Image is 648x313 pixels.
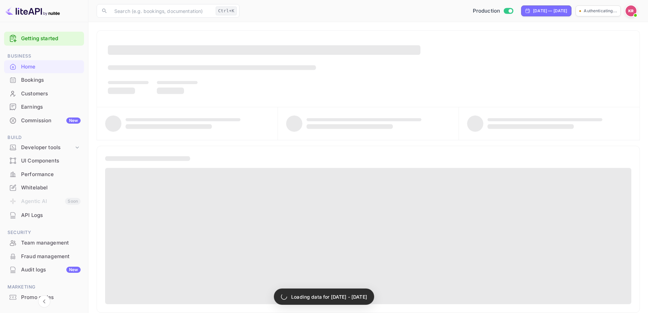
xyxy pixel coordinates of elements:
div: Whitelabel [21,184,81,192]
div: Switch to Sandbox mode [470,7,516,15]
div: Audit logs [21,266,81,274]
span: Production [473,7,500,15]
div: Team management [21,239,81,247]
img: Kobus Roux [626,5,636,16]
a: API Logs [4,209,84,221]
img: LiteAPI logo [5,5,60,16]
a: UI Components [4,154,84,167]
div: Commission [21,117,81,125]
div: Developer tools [4,142,84,154]
div: API Logs [21,212,81,219]
div: Customers [21,90,81,98]
a: Promo codes [4,291,84,303]
div: New [66,267,81,273]
div: Earnings [4,100,84,114]
a: Audit logsNew [4,263,84,276]
div: API Logs [4,209,84,222]
button: Collapse navigation [38,295,50,308]
a: Getting started [21,35,81,43]
div: New [66,118,81,124]
div: Getting started [4,32,84,46]
div: Fraud management [21,253,81,261]
input: Search (e.g. bookings, documentation) [110,4,213,18]
a: Fraud management [4,250,84,263]
div: [DATE] — [DATE] [533,8,567,14]
div: UI Components [21,157,81,165]
span: Security [4,229,84,236]
a: CommissionNew [4,114,84,127]
span: Marketing [4,283,84,291]
a: Home [4,60,84,73]
a: Performance [4,168,84,181]
span: Business [4,52,84,60]
a: Customers [4,87,84,100]
div: Promo codes [21,294,81,301]
a: Whitelabel [4,181,84,194]
span: Build [4,134,84,141]
div: Ctrl+K [216,6,237,15]
div: Bookings [21,76,81,84]
a: Earnings [4,100,84,113]
div: Fraud management [4,250,84,263]
div: Bookings [4,74,84,87]
p: Loading data for [DATE] - [DATE] [291,293,367,300]
div: Earnings [21,103,81,111]
a: Team management [4,236,84,249]
div: Promo codes [4,291,84,304]
p: Authenticating... [584,8,617,14]
a: Bookings [4,74,84,86]
div: Performance [21,171,81,178]
div: Home [21,63,81,71]
div: Performance [4,168,84,181]
div: Developer tools [21,144,74,152]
